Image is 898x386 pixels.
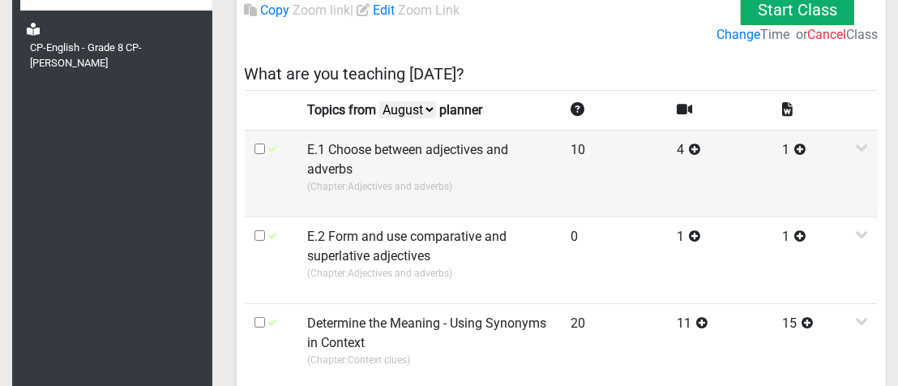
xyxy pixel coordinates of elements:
[307,314,552,353] label: Determine the Meaning - Using Synonyms in Context
[374,1,396,20] label: Edit
[716,25,760,45] label: Change
[772,217,878,303] td: 1
[561,130,666,217] td: 10
[293,2,351,18] span: Zoom link
[772,130,878,217] td: 1
[307,140,552,179] label: E.1 Choose between adjectives and adverbs
[399,2,460,18] span: Zoom Link
[667,217,772,303] td: 1
[807,25,846,45] label: Cancel
[307,266,552,281] p: (Chapter: Adjectives and adverbs )
[307,179,552,194] p: (Chapter: Adjectives and adverbs )
[30,40,209,71] label: CP-English - Grade 8 CP-[PERSON_NAME]
[307,353,552,367] p: (Chapter: Context clues )
[261,1,290,20] label: Copy
[846,27,878,42] span: Class
[245,1,460,27] label: |
[297,90,562,130] td: Topics from planner
[667,130,772,217] td: 4
[561,217,666,303] td: 0
[760,27,789,42] span: Time
[307,227,552,266] label: E.2 Form and use comparative and superlative adjectives
[796,27,807,42] span: or
[20,17,212,81] a: CP-English - Grade 8 CP-[PERSON_NAME]
[245,64,879,84] h5: What are you teaching [DATE]?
